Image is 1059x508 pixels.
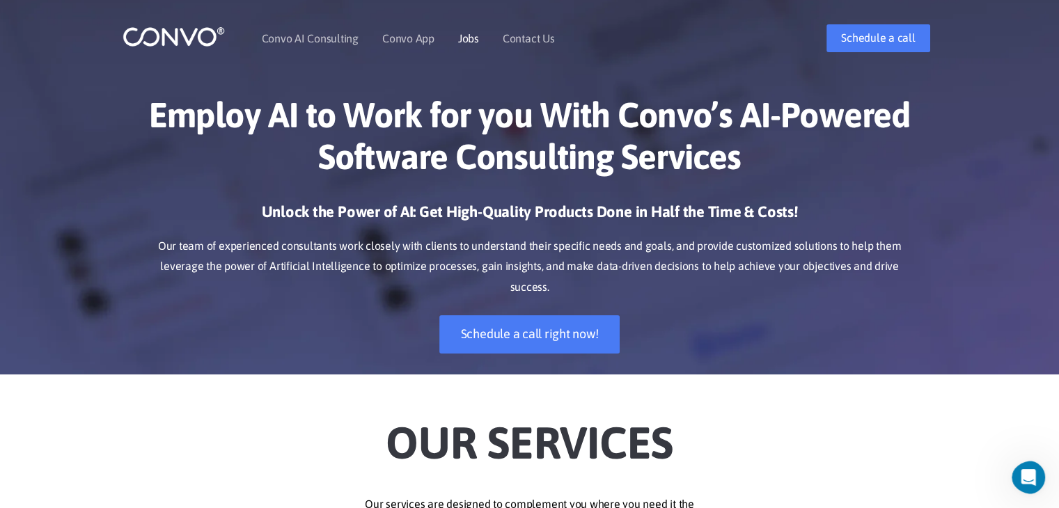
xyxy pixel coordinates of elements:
[382,33,434,44] a: Convo App
[143,236,916,299] p: Our team of experienced consultants work closely with clients to understand their specific needs ...
[1012,461,1055,494] iframe: Intercom live chat
[262,33,359,44] a: Convo AI Consulting
[123,26,225,47] img: logo_1.png
[143,202,916,232] h3: Unlock the Power of AI: Get High-Quality Products Done in Half the Time & Costs!
[439,315,620,354] a: Schedule a call right now!
[458,33,479,44] a: Jobs
[826,24,929,52] a: Schedule a call
[143,94,916,188] h1: Employ AI to Work for you With Convo’s AI-Powered Software Consulting Services
[143,395,916,473] h2: Our Services
[503,33,555,44] a: Contact Us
